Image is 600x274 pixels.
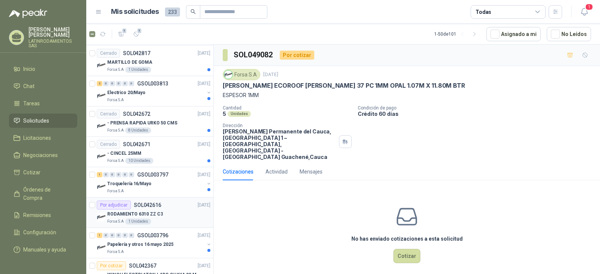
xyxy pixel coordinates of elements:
[223,111,226,117] p: 5
[97,233,102,238] div: 1
[107,67,124,73] p: Forsa S.A
[97,140,120,149] div: Cerrado
[116,172,121,177] div: 0
[224,70,232,79] img: Company Logo
[129,81,134,86] div: 0
[97,243,106,252] img: Company Logo
[9,225,77,240] a: Configuración
[86,46,213,76] a: CerradoSOL042817[DATE] Company LogoMARTILLO DE GOMAForsa S.A1 Unidades
[97,172,102,177] div: 1
[393,249,420,263] button: Cotizar
[23,82,34,90] span: Chat
[137,28,142,34] span: 1
[86,137,213,167] a: CerradoSOL042671[DATE] Company Logo- CINCEL 25MMForsa S.A10 Unidades
[223,105,352,111] p: Cantidad
[107,59,152,66] p: MARTILLO DE GOMA
[9,243,77,257] a: Manuales y ayuda
[103,172,109,177] div: 0
[9,131,77,145] a: Licitaciones
[23,211,51,219] span: Remisiones
[97,231,212,255] a: 1 0 0 0 0 0 GSOL003796[DATE] Company LogoPapelería y otros 16 mayo 2025Forsa S.A
[9,79,77,93] a: Chat
[190,9,196,14] span: search
[137,172,168,177] p: GSOL003797
[103,233,109,238] div: 0
[198,111,210,118] p: [DATE]
[97,91,106,100] img: Company Logo
[165,7,180,16] span: 233
[129,263,156,268] p: SOL042367
[23,99,40,108] span: Tareas
[23,246,66,254] span: Manuales y ayuda
[109,81,115,86] div: 0
[137,81,168,86] p: GSOL003813
[228,111,251,117] div: Unidades
[123,142,150,147] p: SOL042671
[107,97,124,103] p: Forsa S.A
[97,61,106,70] img: Company Logo
[107,211,163,218] p: RODAMIENTO 6310 ZZ C3
[125,67,151,73] div: 1 Unidades
[23,228,56,237] span: Configuración
[122,28,127,34] span: 1
[125,127,151,133] div: 8 Unidades
[107,158,124,164] p: Forsa S.A
[129,233,134,238] div: 0
[23,134,51,142] span: Licitaciones
[86,198,213,228] a: Por adjudicarSOL042616[DATE] Company LogoRODAMIENTO 6310 ZZ C3Forsa S.A1 Unidades
[198,262,210,270] p: [DATE]
[130,28,142,40] button: 1
[23,151,58,159] span: Negociaciones
[97,109,120,118] div: Cerrado
[547,27,591,41] button: No Leídos
[358,111,597,117] p: Crédito 60 días
[28,27,77,37] p: [PERSON_NAME] [PERSON_NAME]
[234,49,274,61] h3: SOL049082
[23,117,49,125] span: Solicitudes
[9,165,77,180] a: Cotizar
[97,81,102,86] div: 2
[107,89,145,96] p: Electrico 20/Mayo
[9,183,77,205] a: Órdenes de Compra
[300,168,322,176] div: Mensajes
[97,121,106,130] img: Company Logo
[107,120,177,127] p: - PRENSA RAPIDA URKO 50 CMS
[486,27,541,41] button: Asignado a mi
[9,96,77,111] a: Tareas
[125,219,151,225] div: 1 Unidades
[107,249,124,255] p: Forsa S.A
[198,80,210,87] p: [DATE]
[23,168,40,177] span: Cotizar
[107,150,141,157] p: - CINCEL 25MM
[137,233,168,238] p: GSOL003796
[97,49,120,58] div: Cerrado
[434,28,480,40] div: 1 - 50 de 101
[9,208,77,222] a: Remisiones
[115,28,127,40] button: 1
[198,171,210,178] p: [DATE]
[9,114,77,128] a: Solicitudes
[97,182,106,191] img: Company Logo
[107,180,151,187] p: Troquelería 16/Mayo
[123,111,150,117] p: SOL042672
[134,202,161,208] p: SOL042616
[97,79,212,103] a: 2 0 0 0 0 0 GSOL003813[DATE] Company LogoElectrico 20/MayoForsa S.A
[223,123,336,128] p: Dirección
[116,81,121,86] div: 0
[9,62,77,76] a: Inicio
[585,3,593,10] span: 1
[223,69,260,80] div: Forsa S.A
[223,82,465,90] p: [PERSON_NAME] ECOROOF [PERSON_NAME] 37 PC 1MM OPAL 1.07M X 11.80M BTR
[9,148,77,162] a: Negociaciones
[97,213,106,222] img: Company Logo
[198,232,210,239] p: [DATE]
[107,219,124,225] p: Forsa S.A
[223,91,591,99] p: ESPESOR 1MM
[577,5,591,19] button: 1
[198,141,210,148] p: [DATE]
[109,172,115,177] div: 0
[122,81,128,86] div: 0
[107,188,124,194] p: Forsa S.A
[198,202,210,209] p: [DATE]
[97,170,212,194] a: 1 0 0 0 0 0 GSOL003797[DATE] Company LogoTroquelería 16/MayoForsa S.A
